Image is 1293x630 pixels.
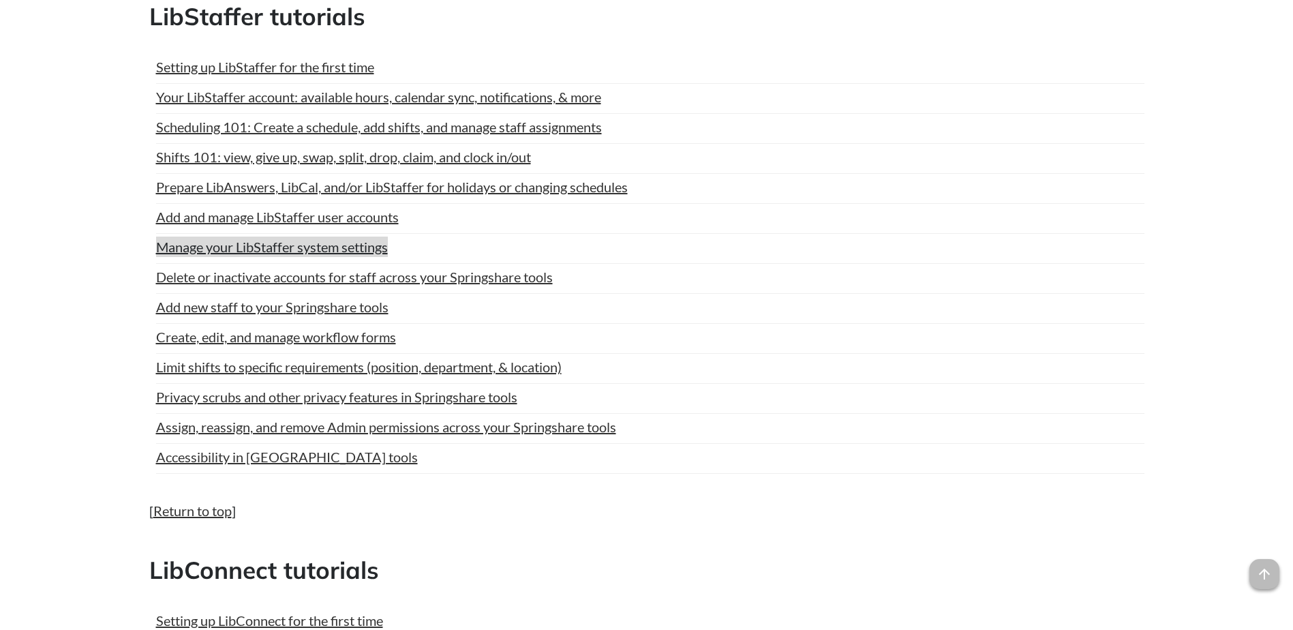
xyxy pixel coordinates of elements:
a: Add and manage LibStaffer user accounts [156,207,399,227]
a: Setting up LibStaffer for the first time [156,57,374,77]
a: Delete or inactivate accounts for staff across your Springshare tools [156,267,553,287]
a: Your LibStaffer account: available hours, calendar sync, notifications, & more [156,87,601,107]
h2: LibConnect tutorials [149,554,1144,587]
a: Create, edit, and manage workflow forms [156,327,396,347]
a: Prepare LibAnswers, LibCal, and/or LibStaffer for holidays or changing schedules [156,177,628,197]
a: Return to top [153,502,232,519]
a: Scheduling 101: Create a schedule, add shifts, and manage staff assignments [156,117,602,137]
span: arrow_upward [1249,559,1279,589]
a: Privacy scrubs and other privacy features in Springshare tools [156,387,517,407]
a: Assign, reassign, and remove Admin permissions across your Springshare tools [156,417,616,437]
p: [ ] [149,501,1144,520]
a: arrow_upward [1249,560,1279,577]
a: Limit shifts to specific requirements (position, department, & location) [156,357,562,377]
a: Add new staff to your Springshare tools [156,297,389,317]
a: Shifts 101: view, give up, swap, split, drop, claim, and clock in/out [156,147,531,167]
a: Manage your LibStaffer system settings [156,237,388,257]
a: Accessibility in [GEOGRAPHIC_DATA] tools [156,447,418,467]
